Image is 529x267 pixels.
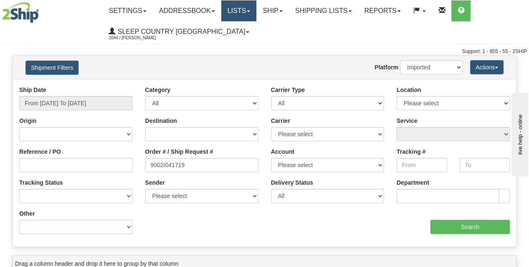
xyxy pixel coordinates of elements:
[19,147,61,156] label: Reference / PO
[396,158,447,172] input: From
[271,147,294,156] label: Account
[2,48,527,55] div: Support: 1 - 855 - 55 - 2SHIP
[256,0,289,21] a: Ship
[145,86,171,94] label: Category
[19,86,46,94] label: Ship Date
[396,117,417,125] label: Service
[460,158,510,172] input: To
[271,117,290,125] label: Carrier
[19,117,36,125] label: Origin
[145,117,177,125] label: Destination
[145,147,213,156] label: Order # / Ship Request #
[375,63,399,71] label: Platform
[271,86,305,94] label: Carrier Type
[102,21,256,42] a: Sleep Country [GEOGRAPHIC_DATA] 2044 / [PERSON_NAME]
[19,178,63,187] label: Tracking Status
[271,178,313,187] label: Delivery Status
[109,34,171,42] span: 2044 / [PERSON_NAME]
[115,28,245,35] span: Sleep Country [GEOGRAPHIC_DATA]
[510,91,528,176] iframe: chat widget
[19,209,35,218] label: Other
[358,0,407,21] a: Reports
[289,0,358,21] a: Shipping lists
[153,0,221,21] a: Addressbook
[470,60,503,74] button: Actions
[221,0,256,21] a: Lists
[2,2,39,23] img: logo2044.jpg
[396,178,429,187] label: Department
[145,178,165,187] label: Sender
[430,220,510,234] input: Search
[26,61,79,75] button: Shipment Filters
[396,86,421,94] label: Location
[6,7,77,13] div: live help - online
[396,147,425,156] label: Tracking #
[102,0,153,21] a: Settings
